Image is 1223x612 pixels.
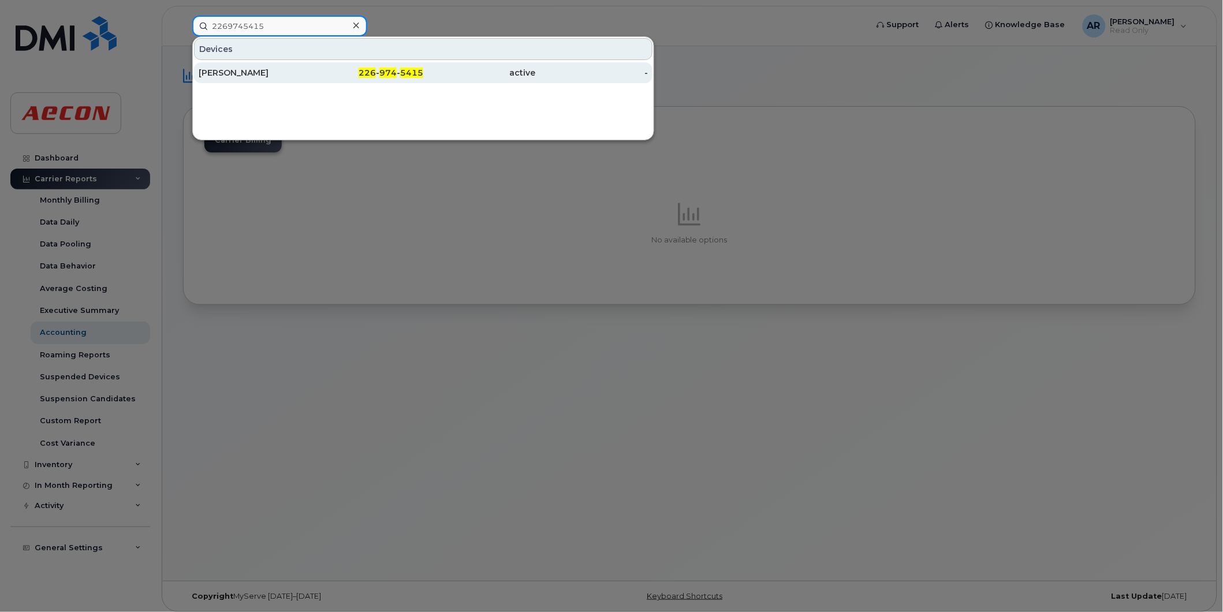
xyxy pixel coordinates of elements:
div: [PERSON_NAME] [199,67,311,79]
span: 226 [359,68,376,78]
span: 5415 [400,68,423,78]
span: 974 [379,68,397,78]
div: Devices [194,38,652,60]
div: - [536,67,648,79]
div: active [423,67,536,79]
a: [PERSON_NAME]226-974-5415active- [194,62,652,83]
div: - - [311,67,424,79]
